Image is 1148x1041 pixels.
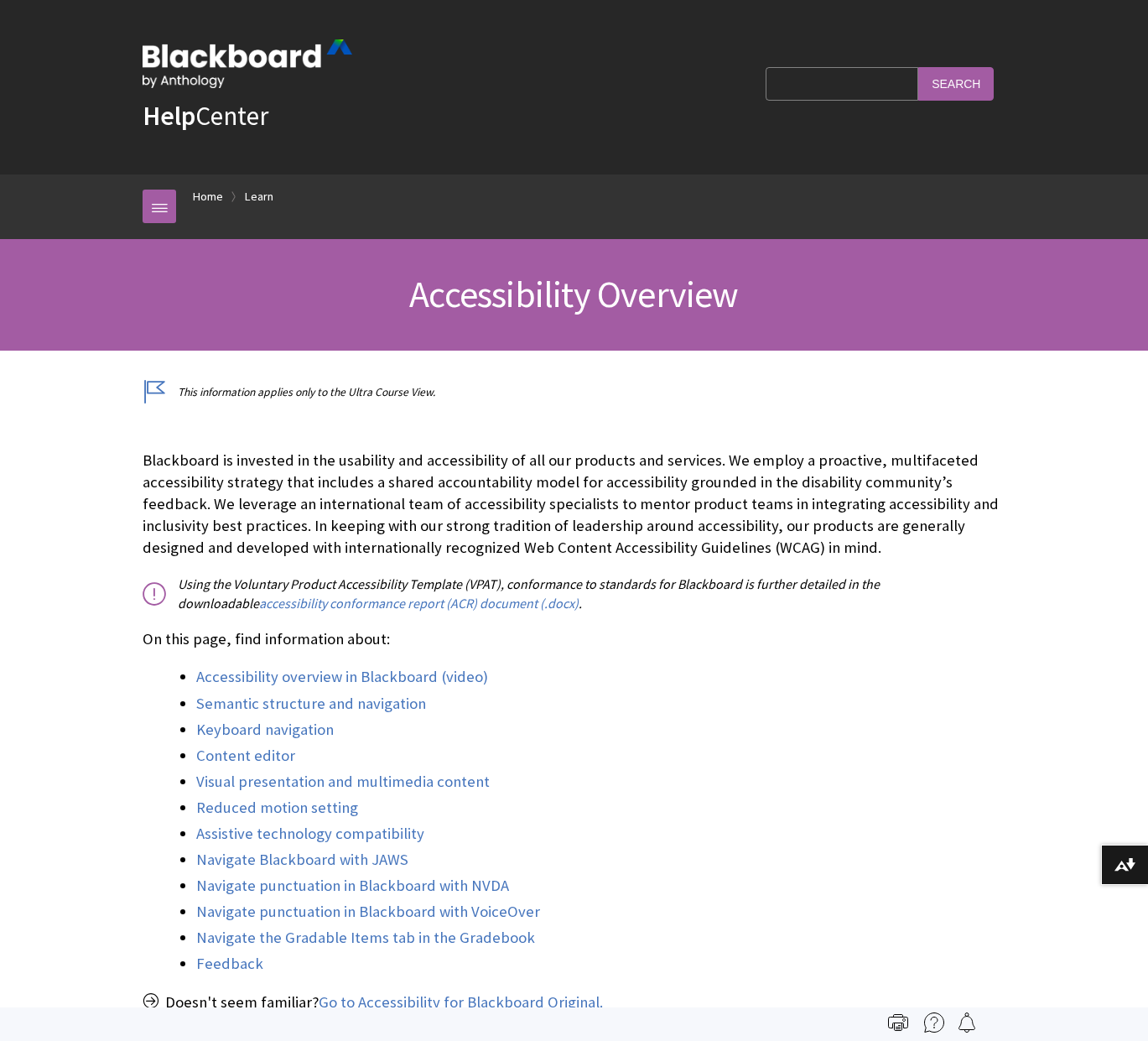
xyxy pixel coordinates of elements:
[143,99,195,133] strong: Help
[143,99,268,133] a: HelpCenter
[193,186,223,207] a: Home
[245,186,273,207] a: Learn
[196,824,424,844] a: Assistive technology compatibility
[143,992,1005,1013] p: Doesn't seem familiar?
[143,450,1005,560] p: Blackboard is invested in the usability and accessibility of all our products and services. We em...
[196,694,426,714] a: Semantic structure and navigation
[259,595,579,612] a: accessibility conformance report (ACR) document (.docx)
[196,876,509,896] a: Navigate punctuation in Blackboard with NVDA
[143,575,1005,612] p: Using the Voluntary Product Accessibility Template (VPAT), conformance to standards for Blackboar...
[888,1012,908,1033] img: Print
[196,928,535,948] a: Navigate the Gradable Items tab in the Gradebook
[143,39,352,88] img: Blackboard by Anthology
[924,1012,944,1033] img: More help
[196,902,540,922] a: Navigate punctuation in Blackboard with VoiceOver
[918,67,994,100] input: Search
[196,798,358,818] a: Reduced motion setting
[143,628,1005,650] p: On this page, find information about:
[196,954,263,974] a: Feedback
[319,992,603,1012] a: Go to Accessibility for Blackboard Original.
[196,772,490,792] a: Visual presentation and multimedia content
[957,1012,977,1033] img: Follow this page
[196,746,295,766] a: Content editor
[409,271,738,317] span: Accessibility Overview
[143,384,1005,400] p: This information applies only to the Ultra Course View.
[196,720,334,740] a: Keyboard navigation
[196,667,488,687] a: Accessibility overview in Blackboard (video)
[196,850,408,870] a: Navigate Blackboard with JAWS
